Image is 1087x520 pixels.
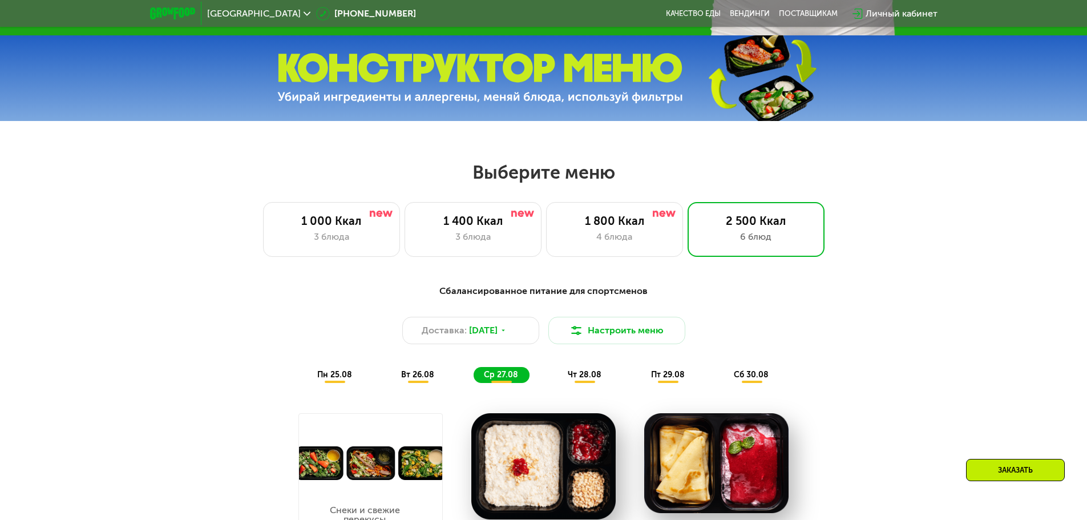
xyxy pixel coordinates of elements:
[422,324,467,337] span: Доставка:
[548,317,685,344] button: Настроить меню
[484,370,518,380] span: ср 27.08
[866,7,938,21] div: Личный кабинет
[417,214,530,228] div: 1 400 Ккал
[275,230,388,244] div: 3 блюда
[700,214,813,228] div: 2 500 Ккал
[206,284,882,299] div: Сбалансированное питание для спортсменов
[730,9,770,18] a: Вендинги
[37,161,1050,184] h2: Выберите меню
[417,230,530,244] div: 3 блюда
[207,9,301,18] span: [GEOGRAPHIC_DATA]
[966,459,1065,481] div: Заказать
[651,370,685,380] span: пт 29.08
[666,9,721,18] a: Качество еды
[700,230,813,244] div: 6 блюд
[558,214,671,228] div: 1 800 Ккал
[779,9,838,18] div: поставщикам
[734,370,769,380] span: сб 30.08
[568,370,601,380] span: чт 28.08
[558,230,671,244] div: 4 блюда
[275,214,388,228] div: 1 000 Ккал
[401,370,434,380] span: вт 26.08
[469,324,498,337] span: [DATE]
[317,370,352,380] span: пн 25.08
[316,7,416,21] a: [PHONE_NUMBER]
